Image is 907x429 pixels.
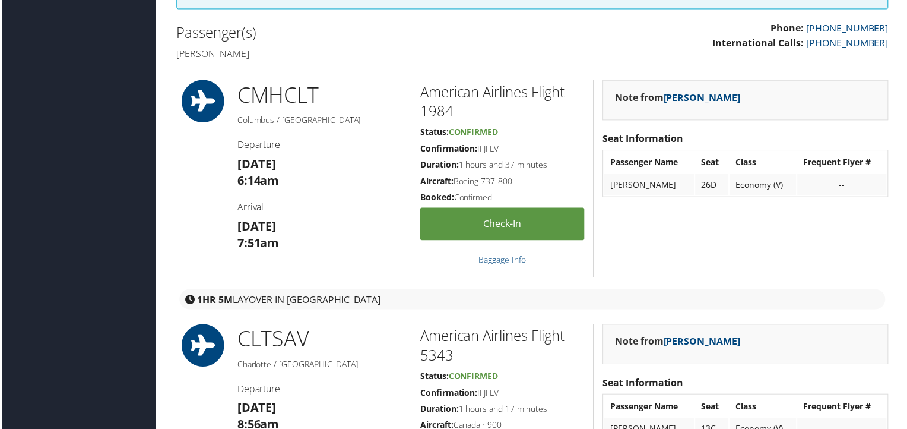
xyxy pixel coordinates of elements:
strong: Duration: [420,160,459,171]
strong: Seat Information [604,133,685,146]
h5: Boeing 737-800 [420,176,585,188]
th: Frequent Flyer # [800,153,889,174]
strong: Status: [420,373,449,384]
strong: Confirmation: [420,144,478,155]
strong: 1HR 5M [196,295,231,308]
strong: Note from [616,337,742,350]
a: [PERSON_NAME] [665,92,742,105]
strong: Aircraft: [420,176,453,188]
h4: Departure [236,139,402,152]
strong: 7:51am [236,236,278,253]
h2: American Airlines Flight 5343 [420,328,585,368]
strong: Duration: [420,405,459,417]
th: Seat [697,153,730,174]
th: Passenger Name [605,398,696,419]
h5: IFJFLV [420,389,585,401]
div: -- [805,181,883,191]
h5: 1 hours and 37 minutes [420,160,585,172]
th: Class [731,398,798,419]
strong: Booked: [420,193,454,204]
h4: Departure [236,384,402,398]
strong: 6:14am [236,174,278,190]
strong: International Calls: [714,37,806,50]
h1: CLT SAV [236,326,402,356]
strong: [DATE] [236,402,275,418]
h5: Charlotte / [GEOGRAPHIC_DATA] [236,361,402,373]
a: [PERSON_NAME] [665,337,742,350]
strong: Seat Information [604,378,685,392]
strong: [DATE] [236,157,275,173]
h5: IFJFLV [420,144,585,156]
span: Confirmed [449,127,499,138]
strong: Confirmation: [420,389,478,400]
td: Economy (V) [731,175,798,197]
strong: [DATE] [236,220,275,236]
h4: [PERSON_NAME] [175,48,524,61]
strong: Phone: [773,22,806,35]
a: [PHONE_NUMBER] [808,37,891,50]
div: layover in [GEOGRAPHIC_DATA] [178,291,888,311]
th: Frequent Flyer # [800,398,889,419]
th: Seat [697,398,730,419]
h1: CMH CLT [236,81,402,111]
th: Passenger Name [605,153,696,174]
th: Class [731,153,798,174]
h5: Confirmed [420,193,585,204]
a: Baggage Info [479,255,527,267]
span: Confirmed [449,373,499,384]
h2: Passenger(s) [175,23,524,43]
a: Check-in [420,209,585,242]
strong: Status: [420,127,449,138]
td: [PERSON_NAME] [605,175,696,197]
a: [PHONE_NUMBER] [808,22,891,35]
h4: Arrival [236,202,402,215]
strong: Note from [616,92,742,105]
h5: Columbus / [GEOGRAPHIC_DATA] [236,115,402,127]
td: 26D [697,175,730,197]
h5: 1 hours and 17 minutes [420,405,585,417]
h2: American Airlines Flight 1984 [420,83,585,122]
